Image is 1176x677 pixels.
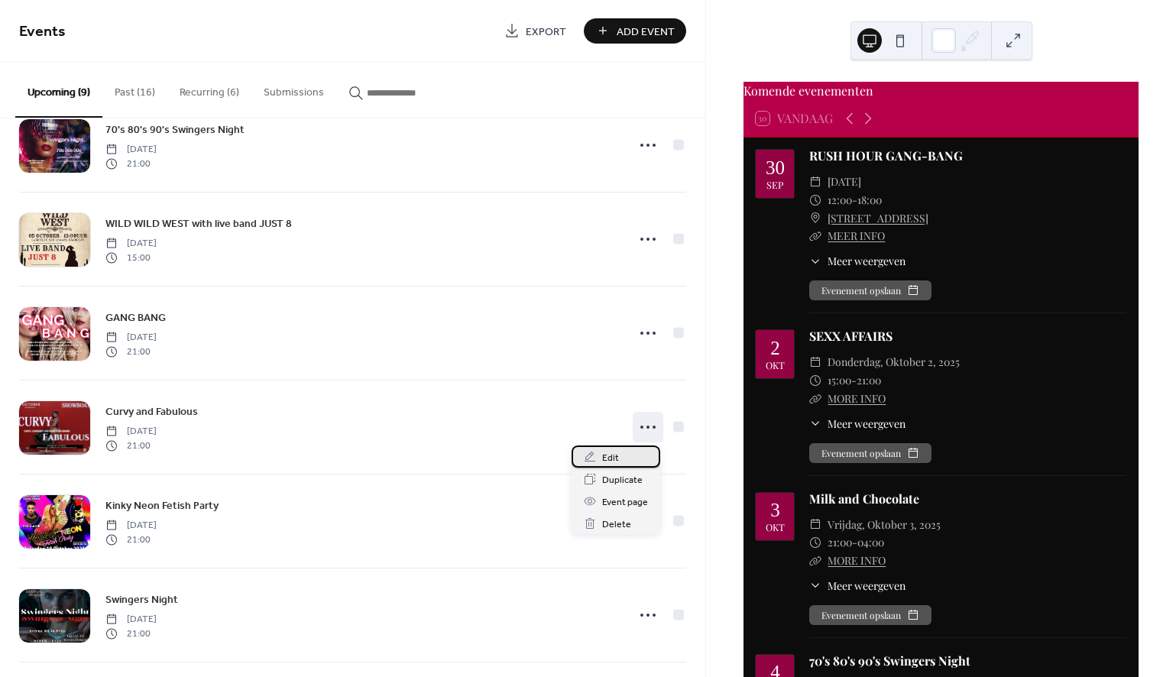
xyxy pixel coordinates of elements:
[828,253,905,269] span: Meer weergeven
[828,516,941,534] span: vrijdag, oktober 3, 2025
[809,516,821,534] div: ​
[766,523,785,533] div: okt
[105,497,219,514] a: Kinky Neon Fetish Party
[852,191,857,209] span: -
[602,472,643,488] span: Duplicate
[828,553,886,568] a: MORE INFO
[105,592,178,608] span: Swingers Night
[809,443,931,463] button: Evenement opslaan
[828,353,960,371] span: donderdag, oktober 2, 2025
[857,371,881,390] span: 21:00
[809,416,821,432] div: ​
[105,157,157,170] span: 21:00
[766,180,783,190] div: sep
[105,627,157,640] span: 21:00
[852,533,857,552] span: -
[809,147,963,164] a: RUSH HOUR GANG-BANG
[102,62,167,116] button: Past (16)
[617,24,675,40] span: Add Event
[15,62,102,118] button: Upcoming (9)
[105,404,198,420] span: Curvy and Fabulous
[493,18,578,44] a: Export
[105,345,157,358] span: 21:00
[105,251,157,264] span: 15:00
[251,62,336,116] button: Submissions
[105,143,157,157] span: [DATE]
[105,216,292,232] span: WILD WILD WEST with live band JUST 8
[770,338,780,358] div: 2
[105,533,157,546] span: 21:00
[105,310,166,326] span: GANG BANG
[828,391,886,406] a: MORE INFO
[828,578,905,594] span: Meer weergeven
[602,517,631,533] span: Delete
[105,403,198,420] a: Curvy and Fabulous
[105,215,292,232] a: WILD WILD WEST with live band JUST 8
[167,62,251,116] button: Recurring (6)
[828,191,852,209] span: 12:00
[809,390,821,408] div: ​
[828,371,851,390] span: 15:00
[744,82,1139,100] div: Komende evenementen
[828,533,852,552] span: 21:00
[857,533,884,552] span: 04:00
[857,191,882,209] span: 18:00
[105,498,219,514] span: Kinky Neon Fetish Party
[809,578,905,594] button: ​Meer weergeven
[809,227,821,245] div: ​
[602,494,648,510] span: Event page
[828,228,885,243] a: MEER INFO
[809,253,905,269] button: ​Meer weergeven
[766,158,785,177] div: 30
[809,371,821,390] div: ​
[105,331,157,345] span: [DATE]
[766,361,785,371] div: okt
[105,425,157,439] span: [DATE]
[828,173,861,191] span: [DATE]
[809,653,970,669] a: 70's 80's 90's Swingers Night
[526,24,566,40] span: Export
[105,519,157,533] span: [DATE]
[105,122,245,138] span: 70's 80's 90's Swingers Night
[584,18,686,44] button: Add Event
[809,280,931,300] button: Evenement opslaan
[809,191,821,209] div: ​
[19,17,66,47] span: Events
[105,613,157,627] span: [DATE]
[105,309,166,326] a: GANG BANG
[809,328,893,344] a: SEXX AFFAIRS
[105,591,178,608] a: Swingers Night
[809,353,821,371] div: ​
[105,439,157,452] span: 21:00
[809,253,821,269] div: ​
[105,121,245,138] a: 70's 80's 90's Swingers Night
[809,209,821,228] div: ​
[809,552,821,570] div: ​
[828,416,905,432] span: Meer weergeven
[809,533,821,552] div: ​
[828,209,928,228] a: [STREET_ADDRESS]
[809,605,931,625] button: Evenement opslaan
[809,491,919,507] a: Milk and Chocolate
[602,450,619,466] span: Edit
[809,416,905,432] button: ​Meer weergeven
[809,173,821,191] div: ​
[770,500,780,520] div: 3
[105,237,157,251] span: [DATE]
[809,578,821,594] div: ​
[851,371,857,390] span: -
